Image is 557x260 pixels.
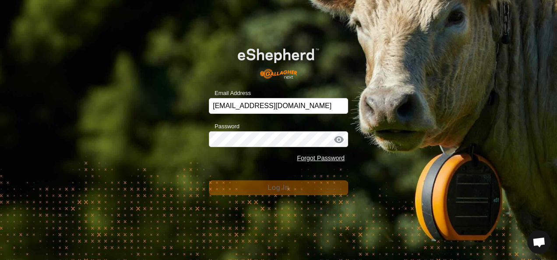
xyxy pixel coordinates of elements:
[209,98,348,114] input: Email Address
[527,230,551,254] div: Open chat
[209,122,240,131] label: Password
[297,155,345,162] a: Forgot Password
[209,89,251,98] label: Email Address
[268,184,289,191] span: Log In
[223,37,334,84] img: E-shepherd Logo
[209,180,348,195] button: Log In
